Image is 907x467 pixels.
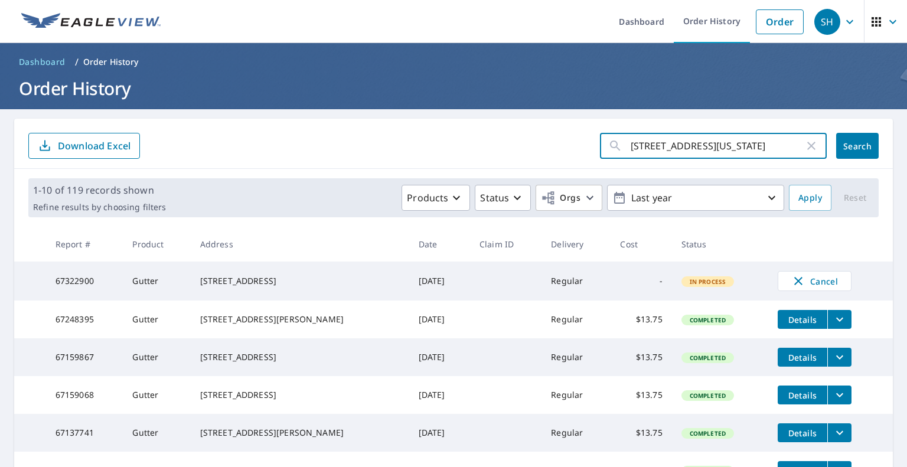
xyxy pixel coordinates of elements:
[14,76,893,100] h1: Order History
[827,348,851,367] button: filesDropdownBtn-67159867
[785,352,820,363] span: Details
[409,414,470,452] td: [DATE]
[683,391,733,400] span: Completed
[778,423,827,442] button: detailsBtn-67137741
[46,301,123,338] td: 67248395
[46,227,123,262] th: Report #
[28,133,140,159] button: Download Excel
[790,274,839,288] span: Cancel
[627,188,765,208] p: Last year
[475,185,531,211] button: Status
[827,386,851,404] button: filesDropdownBtn-67159068
[409,227,470,262] th: Date
[683,354,733,362] span: Completed
[778,348,827,367] button: detailsBtn-67159867
[785,427,820,439] span: Details
[836,133,879,159] button: Search
[611,376,671,414] td: $13.75
[611,338,671,376] td: $13.75
[409,301,470,338] td: [DATE]
[402,185,470,211] button: Products
[46,376,123,414] td: 67159068
[778,310,827,329] button: detailsBtn-67248395
[611,262,671,301] td: -
[541,414,611,452] td: Regular
[123,262,190,301] td: Gutter
[683,316,733,324] span: Completed
[46,262,123,301] td: 67322900
[672,227,768,262] th: Status
[123,301,190,338] td: Gutter
[846,141,869,152] span: Search
[46,338,123,376] td: 67159867
[123,414,190,452] td: Gutter
[541,191,580,205] span: Orgs
[409,376,470,414] td: [DATE]
[541,376,611,414] td: Regular
[785,314,820,325] span: Details
[814,9,840,35] div: SH
[827,423,851,442] button: filesDropdownBtn-67137741
[789,185,831,211] button: Apply
[200,389,400,401] div: [STREET_ADDRESS]
[75,55,79,69] li: /
[607,185,784,211] button: Last year
[611,227,671,262] th: Cost
[58,139,130,152] p: Download Excel
[683,429,733,437] span: Completed
[470,227,541,262] th: Claim ID
[541,301,611,338] td: Regular
[191,227,409,262] th: Address
[200,427,400,439] div: [STREET_ADDRESS][PERSON_NAME]
[541,227,611,262] th: Delivery
[778,271,851,291] button: Cancel
[200,351,400,363] div: [STREET_ADDRESS]
[631,129,804,162] input: Address, Report #, Claim ID, etc.
[409,338,470,376] td: [DATE]
[123,227,190,262] th: Product
[46,414,123,452] td: 67137741
[200,313,400,325] div: [STREET_ADDRESS][PERSON_NAME]
[541,262,611,301] td: Regular
[200,275,400,287] div: [STREET_ADDRESS]
[480,191,509,205] p: Status
[611,301,671,338] td: $13.75
[14,53,70,71] a: Dashboard
[21,13,161,31] img: EV Logo
[541,338,611,376] td: Regular
[407,191,448,205] p: Products
[19,56,66,68] span: Dashboard
[33,183,166,197] p: 1-10 of 119 records shown
[683,277,733,286] span: In Process
[123,376,190,414] td: Gutter
[827,310,851,329] button: filesDropdownBtn-67248395
[611,414,671,452] td: $13.75
[778,386,827,404] button: detailsBtn-67159068
[536,185,602,211] button: Orgs
[409,262,470,301] td: [DATE]
[123,338,190,376] td: Gutter
[14,53,893,71] nav: breadcrumb
[83,56,139,68] p: Order History
[756,9,804,34] a: Order
[785,390,820,401] span: Details
[798,191,822,205] span: Apply
[33,202,166,213] p: Refine results by choosing filters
